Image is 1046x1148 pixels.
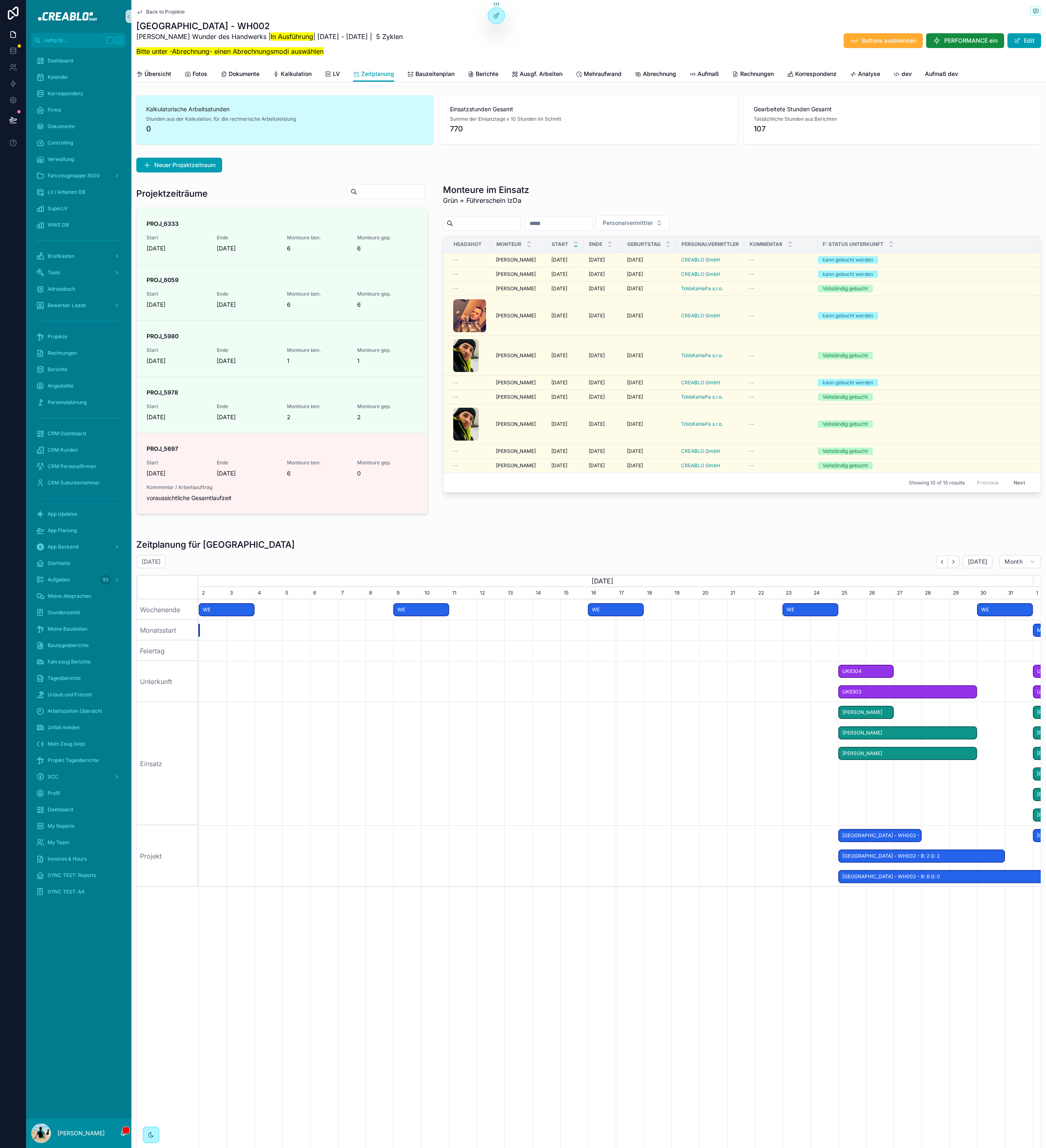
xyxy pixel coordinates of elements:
span: -- [749,394,754,400]
a: Dokumente [220,67,259,83]
span: Personalvermittler [681,241,739,248]
a: Fahrzeug Berichte [31,654,126,669]
span: Arbeitszeiten Übersicht [48,708,102,714]
a: App Updates [31,507,126,521]
div: kann gebucht werden [823,379,873,386]
a: Fotos [184,67,207,83]
span: -- [749,379,754,386]
span: Fotos [193,70,207,78]
a: Stundenzettel [31,605,126,620]
span: [DATE] [551,271,567,278]
a: Controlling [31,135,126,150]
span: [DATE] [627,448,643,455]
a: Aufmaß [689,67,719,83]
span: Aufgaben [48,576,70,583]
a: Korrespondenz [31,86,126,101]
span: Profil [48,790,60,797]
img: file.enc.jpeg [453,299,486,332]
button: Buttons ausblenden [844,33,923,48]
span: Projekt Tagesberichte [48,757,99,764]
span: Firma [48,107,61,113]
a: App Planung [31,523,126,538]
div: Vollständig gebucht [823,393,868,401]
span: [DATE] [627,352,643,359]
a: Mein Zeug (wip) [31,737,126,751]
span: [DATE] [589,421,605,427]
span: [PERSON_NAME] [496,285,536,292]
span: ToVoKaHaPa s.r.o. [681,421,723,427]
span: 6 [357,301,417,309]
span: ToVoKaHaPa s.r.o. [681,285,723,292]
span: [DATE] [589,285,605,292]
a: Fahrzeugmappe 3000 [31,168,126,183]
span: CRM Subunternehmer [48,480,100,486]
span: -- [749,352,754,359]
span: Verwaltung [48,156,74,163]
span: Monteure gep. [357,347,417,354]
a: CREABLO GmbH [681,312,720,319]
span: Berichte [476,70,498,78]
span: Monteure gep. [357,459,417,466]
span: CREABLO GmbH [681,448,720,455]
a: LV / Arbeiten DB [31,185,126,200]
a: Briefkasten [31,249,126,264]
a: SuperLV [31,201,126,216]
a: Unfall melden [31,720,126,735]
span: Ende [217,234,277,241]
span: App Updates [48,511,77,517]
span: -- [453,285,458,292]
div: kann gebucht werden [823,312,873,319]
span: Briefkasten [48,253,74,259]
span: App Planung [48,527,77,534]
a: Firma [31,103,126,117]
button: Jump to...K [31,33,126,48]
span: -- [453,257,458,263]
span: [DATE] [589,379,605,386]
a: CREABLO GmbH [681,379,720,386]
a: CRM Kunden [31,443,126,457]
span: Monteure ben. [287,291,347,297]
a: dev [893,67,912,83]
span: Ende [217,291,277,297]
span: -- [453,448,458,455]
a: Rechnungen [732,67,774,83]
span: Rechnungen [48,350,77,356]
strong: PROJ_6059 [147,276,179,283]
span: Korrespondenz [48,90,83,97]
span: [DATE] [147,301,207,309]
span: Zeitplanung [361,70,394,78]
span: Korrespondenz [795,70,837,78]
span: [DATE] [217,357,277,365]
span: Kalender [48,74,69,80]
span: Controlling [48,140,73,146]
a: Dashboard [31,53,126,68]
span: 2 [357,413,417,421]
span: Berichte [48,366,67,373]
a: Projekte [31,329,126,344]
span: Back to Projekte [146,9,185,15]
p: [PERSON_NAME] Wunder des Handwerks | | [DATE] - [DATE] | 5 Zyklen [136,32,403,41]
a: Korrespondenz [787,67,837,83]
button: Edit [1007,33,1041,48]
a: CRM Personalfirmen [31,459,126,474]
mark: In Ausführung [271,32,313,41]
span: [DATE] [551,257,567,263]
span: Übersicht [145,70,171,78]
mark: Bitte unter -Abrechnung- einen Abrechnungsmodi auswählen [136,47,323,55]
span: 6 [287,244,347,253]
a: Meine Baustellen [31,622,126,636]
span: [PERSON_NAME] [496,394,536,400]
span: My Team [48,839,69,846]
span: [DATE] [217,413,277,421]
a: Zeitplanung [353,67,394,82]
button: Next [1008,476,1031,489]
div: kann gebucht werden [823,256,873,264]
span: Start [147,347,207,354]
span: Dashboard [48,57,73,64]
span: -- [749,285,754,292]
button: PERFORMANCE ein [926,33,1004,48]
span: Bauzeitenplan [415,70,454,78]
a: SCC [31,769,126,784]
span: -- [453,394,458,400]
